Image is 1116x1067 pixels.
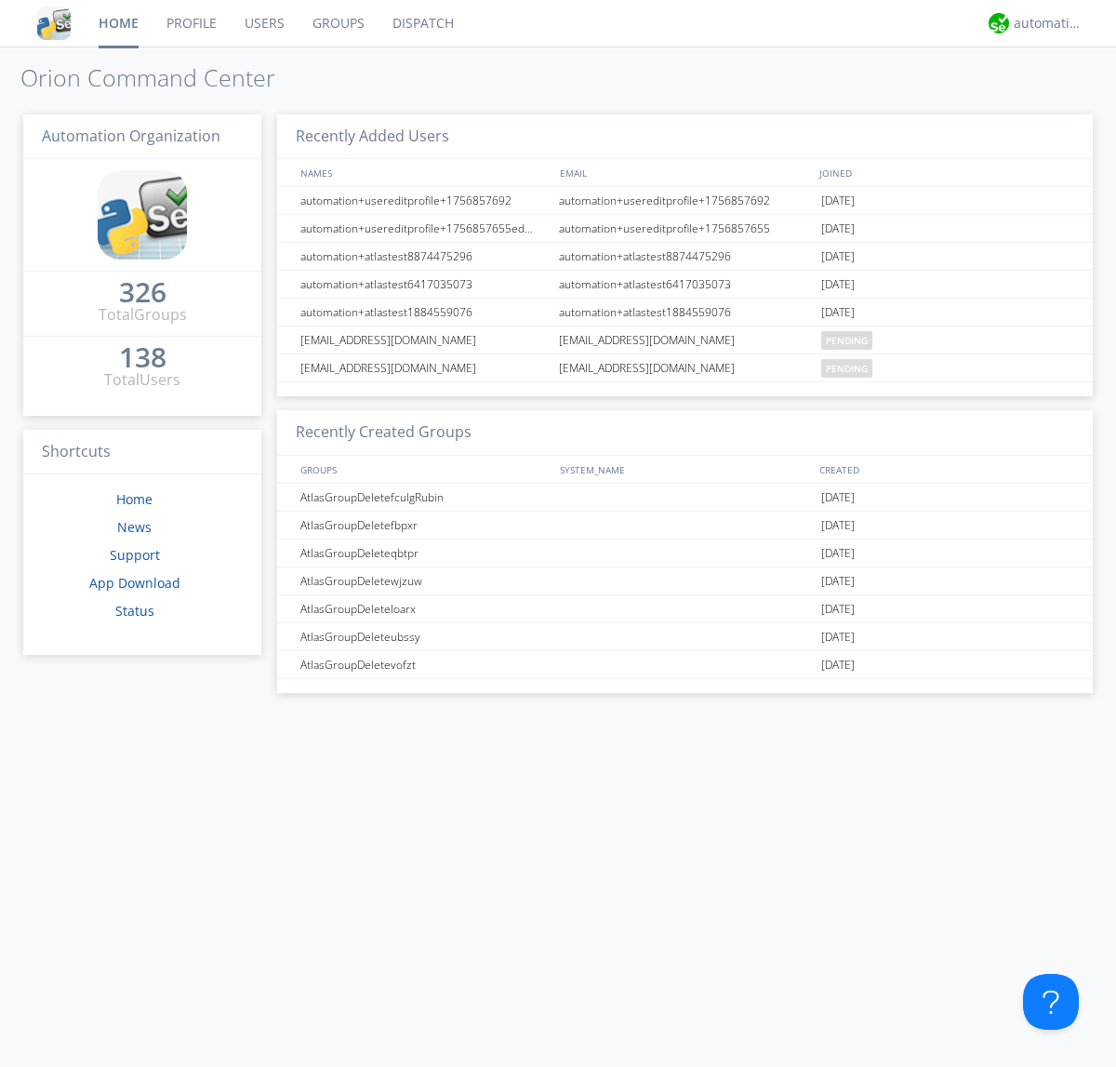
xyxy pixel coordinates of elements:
[554,187,817,214] div: automation+usereditprofile+1756857692
[555,456,815,483] div: SYSTEM_NAME
[277,595,1093,623] a: AtlasGroupDeleteloarx[DATE]
[554,215,817,242] div: automation+usereditprofile+1756857655
[277,243,1093,271] a: automation+atlastest8874475296automation+atlastest8874475296[DATE]
[554,299,817,326] div: automation+atlastest1884559076
[37,7,71,40] img: cddb5a64eb264b2086981ab96f4c1ba7
[23,430,261,475] h3: Shortcuts
[821,567,855,595] span: [DATE]
[119,283,166,301] div: 326
[821,215,855,243] span: [DATE]
[554,327,817,353] div: [EMAIL_ADDRESS][DOMAIN_NAME]
[296,623,553,650] div: AtlasGroupDeleteubssy
[277,299,1093,327] a: automation+atlastest1884559076automation+atlastest1884559076[DATE]
[296,354,553,381] div: [EMAIL_ADDRESS][DOMAIN_NAME]
[115,602,154,620] a: Status
[821,484,855,512] span: [DATE]
[104,369,180,391] div: Total Users
[99,304,187,326] div: Total Groups
[296,512,553,539] div: AtlasGroupDeletefbpxr
[296,159,551,186] div: NAMES
[821,359,872,378] span: pending
[277,484,1093,512] a: AtlasGroupDeletefculgRubin[DATE]
[821,651,855,679] span: [DATE]
[296,484,553,511] div: AtlasGroupDeletefculgRubin
[296,187,553,214] div: automation+usereditprofile+1756857692
[1023,974,1079,1030] iframe: Toggle Customer Support
[555,159,815,186] div: EMAIL
[296,243,553,270] div: automation+atlastest8874475296
[296,271,553,298] div: automation+atlastest6417035073
[554,354,817,381] div: [EMAIL_ADDRESS][DOMAIN_NAME]
[116,490,153,508] a: Home
[296,327,553,353] div: [EMAIL_ADDRESS][DOMAIN_NAME]
[821,331,872,350] span: pending
[42,126,220,146] span: Automation Organization
[815,456,1075,483] div: CREATED
[117,518,152,536] a: News
[98,170,187,260] img: cddb5a64eb264b2086981ab96f4c1ba7
[119,283,166,304] a: 326
[296,651,553,678] div: AtlasGroupDeletevofzt
[821,623,855,651] span: [DATE]
[1014,14,1083,33] div: automation+atlas
[989,13,1009,33] img: d2d01cd9b4174d08988066c6d424eccd
[296,456,551,483] div: GROUPS
[277,567,1093,595] a: AtlasGroupDeletewjzuw[DATE]
[296,215,553,242] div: automation+usereditprofile+1756857655editedautomation+usereditprofile+1756857655
[119,348,166,369] a: 138
[119,348,166,367] div: 138
[554,271,817,298] div: automation+atlastest6417035073
[277,623,1093,651] a: AtlasGroupDeleteubssy[DATE]
[815,159,1075,186] div: JOINED
[821,595,855,623] span: [DATE]
[89,574,180,592] a: App Download
[296,567,553,594] div: AtlasGroupDeletewjzuw
[277,215,1093,243] a: automation+usereditprofile+1756857655editedautomation+usereditprofile+1756857655automation+usered...
[277,651,1093,679] a: AtlasGroupDeletevofzt[DATE]
[821,243,855,271] span: [DATE]
[277,187,1093,215] a: automation+usereditprofile+1756857692automation+usereditprofile+1756857692[DATE]
[277,271,1093,299] a: automation+atlastest6417035073automation+atlastest6417035073[DATE]
[821,540,855,567] span: [DATE]
[277,540,1093,567] a: AtlasGroupDeleteqbtpr[DATE]
[821,299,855,327] span: [DATE]
[821,271,855,299] span: [DATE]
[110,546,160,564] a: Support
[296,299,553,326] div: automation+atlastest1884559076
[821,187,855,215] span: [DATE]
[296,595,553,622] div: AtlasGroupDeleteloarx
[277,410,1093,456] h3: Recently Created Groups
[821,512,855,540] span: [DATE]
[277,354,1093,382] a: [EMAIL_ADDRESS][DOMAIN_NAME][EMAIL_ADDRESS][DOMAIN_NAME]pending
[277,512,1093,540] a: AtlasGroupDeletefbpxr[DATE]
[554,243,817,270] div: automation+atlastest8874475296
[277,114,1093,160] h3: Recently Added Users
[296,540,553,567] div: AtlasGroupDeleteqbtpr
[277,327,1093,354] a: [EMAIL_ADDRESS][DOMAIN_NAME][EMAIL_ADDRESS][DOMAIN_NAME]pending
